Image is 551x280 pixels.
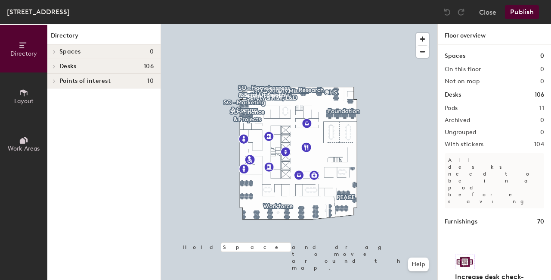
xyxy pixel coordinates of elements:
[455,255,475,269] img: Sticker logo
[445,129,477,136] h2: Ungrouped
[505,5,539,19] button: Publish
[59,78,111,85] span: Points of interest
[540,66,544,73] h2: 0
[537,217,544,227] h1: 70
[534,141,544,148] h2: 104
[150,48,154,55] span: 0
[445,141,484,148] h2: With stickers
[540,117,544,124] h2: 0
[445,51,465,61] h1: Spaces
[10,50,37,57] span: Directory
[445,217,477,227] h1: Furnishings
[445,105,458,112] h2: Pods
[540,129,544,136] h2: 0
[7,6,70,17] div: [STREET_ADDRESS]
[445,117,470,124] h2: Archived
[540,78,544,85] h2: 0
[445,66,481,73] h2: On this floor
[539,105,544,112] h2: 11
[59,48,81,55] span: Spaces
[535,90,544,100] h1: 106
[438,24,551,44] h1: Floor overview
[47,31,161,44] h1: Directory
[540,51,544,61] h1: 0
[59,63,76,70] span: Desks
[445,90,461,100] h1: Desks
[144,63,154,70] span: 106
[408,258,429,271] button: Help
[479,5,496,19] button: Close
[445,78,480,85] h2: Not on map
[443,8,452,16] img: Undo
[445,153,544,208] p: All desks need to be in a pod before saving
[14,98,34,105] span: Layout
[457,8,465,16] img: Redo
[147,78,154,85] span: 10
[8,145,40,152] span: Work Areas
